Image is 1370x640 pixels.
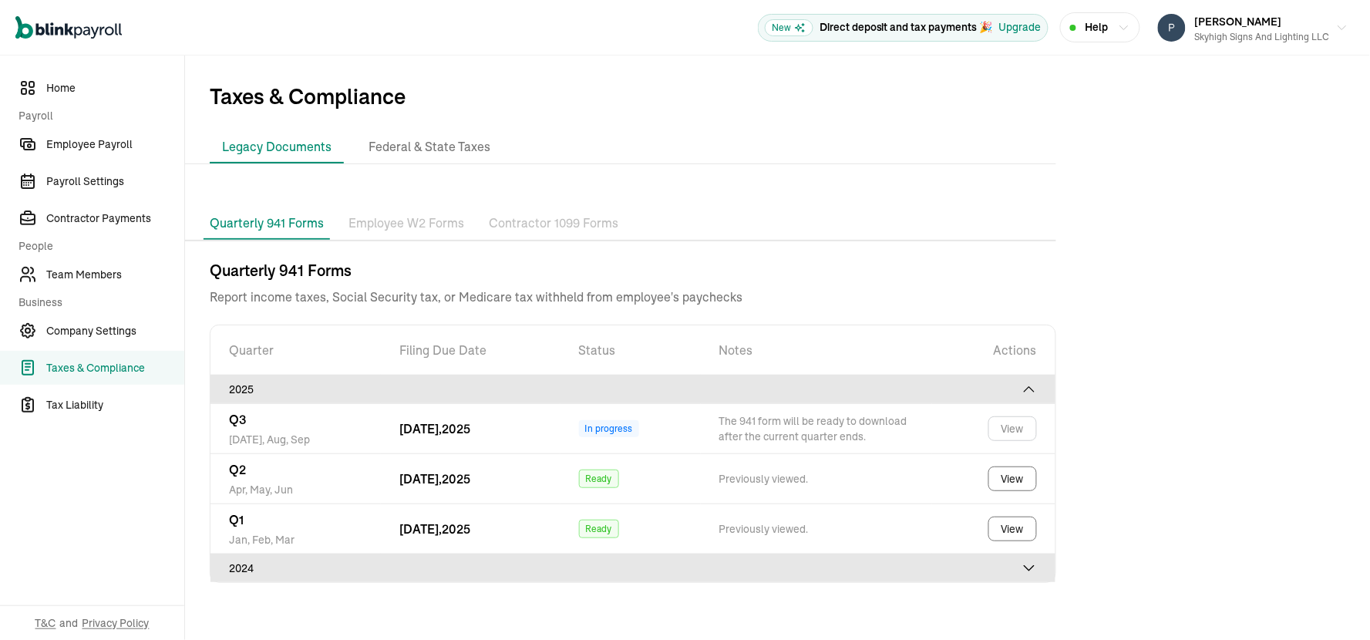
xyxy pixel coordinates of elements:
div: Quarter [229,341,362,359]
div: Ready [579,470,619,488]
span: Contractor Payments [46,211,184,227]
button: View [988,517,1037,541]
li: Legacy Documents [210,131,344,163]
button: [PERSON_NAME]Skyhigh Signs and Lighting LLC [1152,8,1355,47]
div: 2025 [229,382,1037,397]
span: Q1 [229,512,244,527]
span: Company Settings [46,323,184,339]
span: Q3 [229,412,246,427]
nav: Global [15,5,122,50]
div: Filing Due Date [399,341,542,359]
div: In progress [579,420,639,437]
div: 2024 [229,561,1037,576]
td: Previously viewed. [701,453,932,504]
td: [DATE], 2025 [381,403,560,453]
span: Home [46,80,184,96]
span: Team Members [46,267,184,283]
span: Help [1086,19,1109,35]
h3: Quarterly 941 Forms [210,260,1056,281]
span: Employee Payroll [46,136,184,153]
span: New [765,19,813,36]
p: [DATE], Aug, Sep [229,429,362,447]
div: Skyhigh Signs and Lighting LLC [1195,30,1330,44]
p: Apr, May, Jun [229,479,362,497]
div: Notes [719,341,914,359]
span: Payroll Settings [46,173,184,190]
td: The 941 form will be ready to download after the current quarter ends. [701,403,932,453]
p: Report income taxes, Social Security tax, or Medicare tax withheld from employee's paychecks [210,281,1056,306]
p: Contractor 1099 Forms [489,214,618,234]
td: [DATE], 2025 [381,504,560,554]
td: Previously viewed. [701,504,932,554]
div: Ready [579,520,619,538]
span: Taxes & Compliance [185,56,1370,131]
p: Jan, Feb, Mar [229,529,362,547]
span: Business [19,295,175,311]
li: Federal & State Taxes [356,131,503,163]
p: Direct deposit and tax payments 🎉 [820,19,993,35]
button: View [988,416,1037,441]
span: Payroll [19,108,175,124]
span: Q2 [229,462,246,477]
span: People [19,238,175,254]
td: [DATE], 2025 [381,453,560,504]
span: [PERSON_NAME] [1195,15,1282,29]
span: Taxes & Compliance [46,360,184,376]
span: Privacy Policy [82,615,150,631]
button: Upgrade [999,19,1042,35]
span: T&C [35,615,56,631]
p: Quarterly 941 Forms [210,214,324,232]
iframe: Chat Widget [1293,566,1370,640]
div: Actions [951,341,1037,359]
p: Employee W2 Forms [348,214,464,234]
span: Tax Liability [46,397,184,413]
div: Status [579,341,682,359]
button: Help [1060,12,1140,42]
button: View [988,467,1037,491]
